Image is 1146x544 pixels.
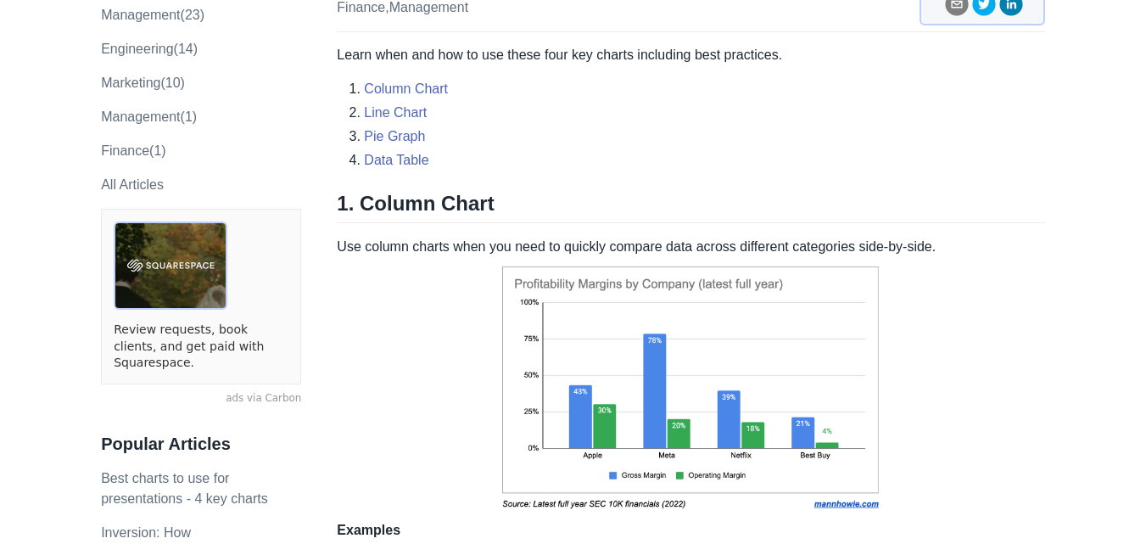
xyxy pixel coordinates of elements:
a: Data Table [364,153,428,167]
a: Management(1) [101,109,197,124]
a: Pie Graph [364,129,425,143]
p: Learn when and how to use these four key charts including best practices. [337,45,1044,65]
a: Line Chart [364,105,427,120]
h3: Popular Articles [101,434,301,455]
p: Use column charts when you need to quickly compare data across different categories side-by-side. [337,237,1044,541]
a: ads via Carbon [101,391,301,407]
a: Finance(1) [101,143,165,158]
a: Column Chart [364,81,448,96]
h2: 1. Column Chart [337,191,1044,223]
a: management(23) [101,8,204,22]
a: Review requests, book clients, and get paid with Squarespace. [114,322,288,372]
img: profit-margin-column-chart [490,257,892,520]
a: engineering(14) [101,42,198,56]
a: All Articles [101,177,164,192]
strong: Examples [337,523,400,537]
a: marketing(10) [101,76,185,90]
img: ads via Carbon [114,222,227,310]
a: Best charts to use for presentations - 4 key charts [101,471,268,506]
